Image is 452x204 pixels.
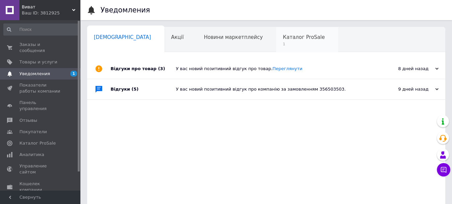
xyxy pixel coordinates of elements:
[19,129,47,135] span: Покупатели
[372,66,439,72] div: 8 дней назад
[19,100,62,112] span: Панель управления
[19,71,50,77] span: Уведомления
[70,71,77,76] span: 1
[22,4,72,10] span: Виват
[19,152,44,158] span: Аналитика
[3,23,79,36] input: Поиск
[132,87,139,92] span: (5)
[176,86,372,92] div: У вас новий позитивний відгук про компанію за замовленням 356503503.
[204,34,263,40] span: Новини маркетплейсу
[283,34,325,40] span: Каталог ProSale
[19,59,57,65] span: Товары и услуги
[101,6,150,14] h1: Уведомления
[94,34,151,40] span: [DEMOGRAPHIC_DATA]
[19,181,62,193] span: Кошелек компании
[272,66,302,71] a: Переглянути
[19,163,62,175] span: Управление сайтом
[19,117,37,123] span: Отзывы
[176,66,372,72] div: У вас новий позитивний відгук про товар.
[19,82,62,94] span: Показатели работы компании
[283,42,325,47] span: 1
[372,86,439,92] div: 9 дней назад
[19,140,56,146] span: Каталог ProSale
[111,59,176,79] div: Відгуки про товар
[171,34,184,40] span: Акції
[437,163,450,176] button: Чат с покупателем
[158,66,165,71] span: (3)
[19,42,62,54] span: Заказы и сообщения
[22,10,80,16] div: Ваш ID: 3812925
[111,79,176,99] div: Відгуки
